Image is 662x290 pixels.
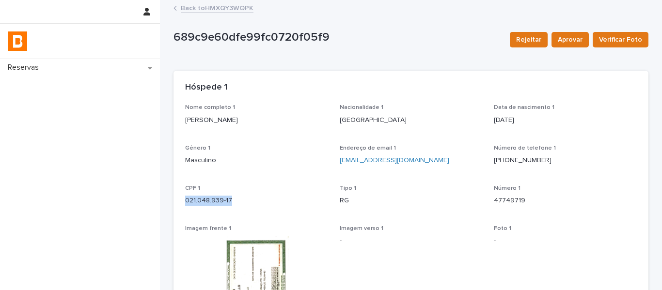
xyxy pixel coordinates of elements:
p: [PERSON_NAME] [185,115,328,125]
span: Verificar Foto [599,35,642,45]
a: [PHONE_NUMBER] [494,157,552,164]
p: Masculino [185,155,328,166]
span: Data de nascimento 1 [494,105,554,110]
p: [GEOGRAPHIC_DATA] [340,115,483,125]
p: - [494,236,637,246]
button: Rejeitar [510,32,548,47]
p: 47749719 [494,196,637,206]
span: CPF 1 [185,185,200,191]
img: zVaNuJHRTjyIjT5M9Xd5 [8,31,27,51]
span: Aprovar [558,35,583,45]
a: [EMAIL_ADDRESS][DOMAIN_NAME] [340,157,449,164]
span: Imagem frente 1 [185,226,231,231]
span: Imagem verso 1 [340,226,383,231]
span: Número 1 [494,185,520,191]
span: Rejeitar [516,35,541,45]
p: 021.048.939-17 [185,196,328,206]
span: Tipo 1 [340,185,356,191]
p: [DATE] [494,115,637,125]
span: Foto 1 [494,226,511,231]
span: Número de telefone 1 [494,145,556,151]
span: Endereço de email 1 [340,145,396,151]
span: Nacionalidade 1 [340,105,383,110]
p: 689c9e60dfe99fc0720f05f9 [173,31,502,45]
p: - [340,236,483,246]
p: Reservas [4,63,47,72]
p: RG [340,196,483,206]
span: Nome completo 1 [185,105,235,110]
button: Aprovar [552,32,589,47]
a: Back toHMXQY3WQPK [181,2,253,13]
span: Gênero 1 [185,145,210,151]
h2: Hóspede 1 [185,82,227,93]
button: Verificar Foto [593,32,648,47]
